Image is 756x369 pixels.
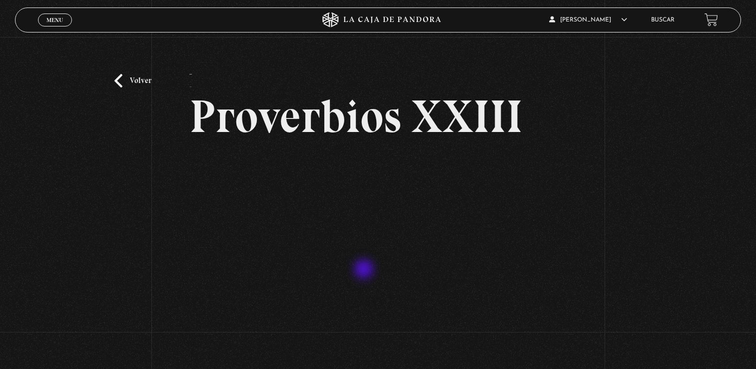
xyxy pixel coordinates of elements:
h2: Proverbios XXIII [189,93,567,139]
span: Menu [46,17,63,23]
span: Cerrar [43,25,66,32]
a: View your shopping cart [705,13,718,26]
a: Buscar [651,17,675,23]
span: [PERSON_NAME] [549,17,627,23]
iframe: Dailymotion video player – PROVERBIOS 23 [189,154,567,367]
p: - [189,74,192,94]
a: Volver [114,74,151,87]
